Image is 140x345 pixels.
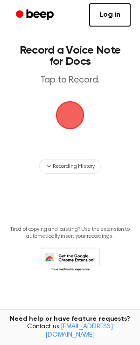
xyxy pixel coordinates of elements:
a: [EMAIL_ADDRESS][DOMAIN_NAME] [45,324,113,338]
p: Tap to Record. [17,75,123,86]
a: Log in [89,3,131,27]
p: Tired of copying and pasting? Use the extension to automatically insert your recordings. [7,226,133,240]
button: Recording History [39,159,101,174]
span: Recording History [53,162,95,171]
span: Contact us [6,323,134,339]
h1: Record a Voice Note for Docs [17,45,123,67]
a: Beep [9,6,62,24]
img: Beep Logo [56,101,84,129]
